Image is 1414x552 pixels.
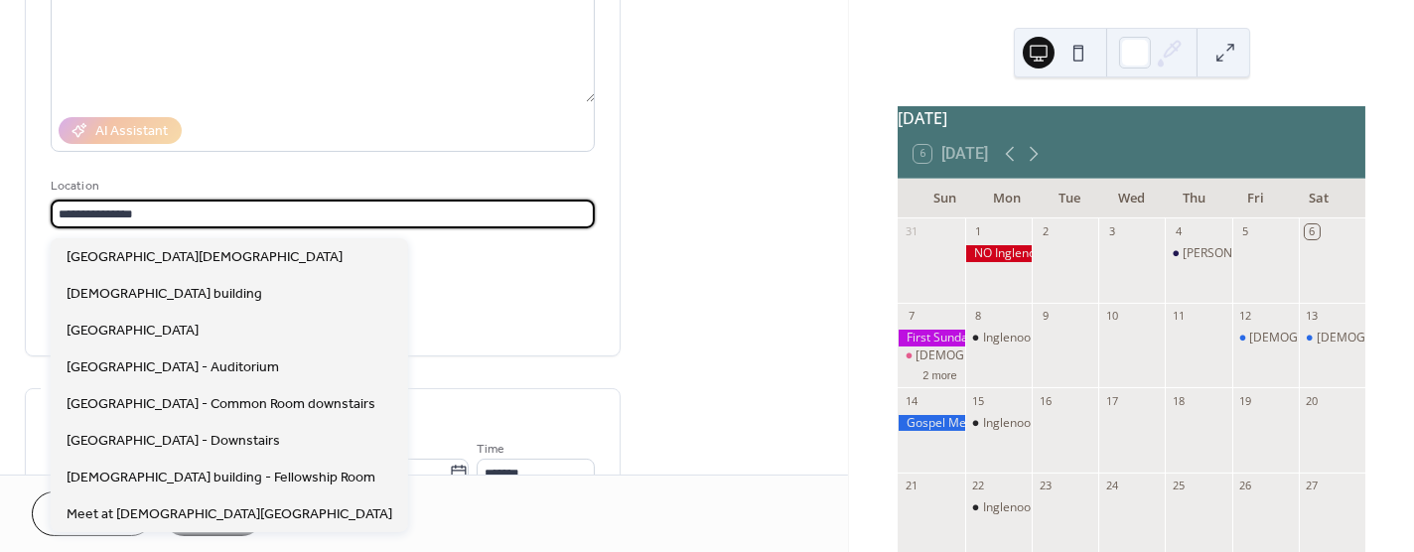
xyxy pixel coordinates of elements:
div: 18 [1171,393,1186,408]
div: 2 [1038,224,1053,239]
div: God's Girls Class [898,347,964,364]
div: Location [51,176,591,197]
div: 21 [904,479,919,493]
div: Inglenook [DEMOGRAPHIC_DATA] Study [983,415,1204,432]
div: 3 [1104,224,1119,239]
div: Sun [914,179,976,218]
div: 27 [1305,479,1320,493]
span: [DEMOGRAPHIC_DATA] building [67,284,262,305]
div: [DEMOGRAPHIC_DATA]'s Girls Class [916,347,1117,364]
span: [GEOGRAPHIC_DATA][DEMOGRAPHIC_DATA] [67,247,343,268]
span: [GEOGRAPHIC_DATA] [67,321,199,342]
div: Gospel Meeting [1299,330,1365,346]
div: Wed [1100,179,1163,218]
div: Fri [1225,179,1288,218]
div: 5 [1238,224,1253,239]
div: [DATE] [898,106,1365,130]
button: 2 more [915,365,964,382]
div: 11 [1171,309,1186,324]
div: 10 [1104,309,1119,324]
div: Jim Learned Funeral [1165,245,1231,262]
button: Cancel [32,491,154,536]
div: Thu [1163,179,1225,218]
div: 8 [971,309,986,324]
span: Time [477,440,504,461]
div: 14 [904,393,919,408]
div: 24 [1104,479,1119,493]
div: 19 [1238,393,1253,408]
span: [GEOGRAPHIC_DATA] - Auditorium [67,357,279,378]
div: 9 [1038,309,1053,324]
div: 12 [1238,309,1253,324]
span: Meet at [DEMOGRAPHIC_DATA][GEOGRAPHIC_DATA] [67,504,392,525]
div: [PERSON_NAME] Learned Funeral [1183,245,1369,262]
div: Inglenook Bible Study [965,499,1032,516]
div: 25 [1171,479,1186,493]
div: 6 [1305,224,1320,239]
div: Gospel Meeting [1232,330,1299,346]
div: 20 [1305,393,1320,408]
div: 1 [971,224,986,239]
div: 4 [1171,224,1186,239]
span: [GEOGRAPHIC_DATA] - Downstairs [67,431,280,452]
span: [GEOGRAPHIC_DATA] - Common Room downstairs [67,394,375,415]
div: 13 [1305,309,1320,324]
div: Inglenook [DEMOGRAPHIC_DATA] Study [983,499,1204,516]
div: 31 [904,224,919,239]
div: 15 [971,393,986,408]
div: 23 [1038,479,1053,493]
div: Gospel Meeting [898,415,964,432]
div: Sat [1287,179,1349,218]
div: Inglenook Bible Study [965,330,1032,346]
div: Inglenook [DEMOGRAPHIC_DATA] Study [983,330,1204,346]
div: First Sunday - First Principles AM Sermon [898,330,964,346]
div: 16 [1038,393,1053,408]
div: NO Inglenook Bible Study [965,245,1032,262]
div: 26 [1238,479,1253,493]
div: Inglenook Bible Study [965,415,1032,432]
div: 7 [904,309,919,324]
div: 17 [1104,393,1119,408]
div: Tue [1039,179,1101,218]
div: 22 [971,479,986,493]
div: Mon [976,179,1039,218]
span: [DEMOGRAPHIC_DATA] building - Fellowship Room [67,468,375,488]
